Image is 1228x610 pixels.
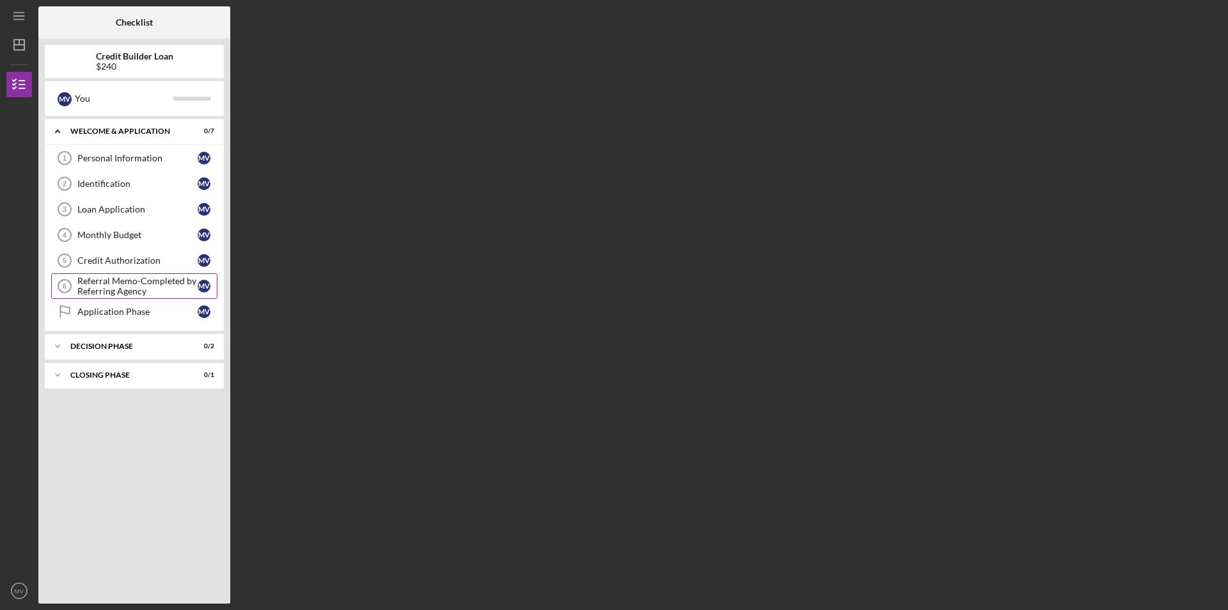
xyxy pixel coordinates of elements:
tspan: 5 [63,257,67,264]
b: Credit Builder Loan [96,51,173,61]
div: M V [198,229,210,241]
div: M V [198,254,210,267]
div: M V [58,92,72,106]
div: Application Phase [77,307,198,317]
div: Welcome & Application [70,127,182,135]
div: M V [198,305,210,318]
tspan: 6 [63,282,67,290]
a: 1Personal InformationMV [51,145,217,171]
div: Decision Phase [70,342,182,350]
div: M V [198,152,210,165]
div: Loan Application [77,204,198,214]
div: M V [198,280,210,293]
div: Personal Information [77,153,198,163]
tspan: 3 [63,205,67,213]
a: 3Loan ApplicationMV [51,197,217,222]
tspan: 1 [63,154,67,162]
text: MV [15,588,24,595]
a: 5Credit AuthorizationMV [51,248,217,273]
div: 0 / 2 [191,342,214,350]
a: 4Monthly BudgetMV [51,222,217,248]
div: Referral Memo-Completed by Referring Agency [77,276,198,296]
tspan: 2 [63,180,67,188]
tspan: 4 [63,231,67,239]
div: Credit Authorization [77,255,198,266]
div: 0 / 1 [191,371,214,379]
div: M V [198,177,210,190]
div: Identification [77,179,198,189]
div: Monthly Budget [77,230,198,240]
div: 0 / 7 [191,127,214,135]
div: Closing Phase [70,371,182,379]
b: Checklist [116,17,153,28]
div: $240 [96,61,173,72]
a: 2IdentificationMV [51,171,217,197]
button: MV [6,578,32,604]
div: You [75,88,173,109]
a: Application PhaseMV [51,299,217,325]
a: 6Referral Memo-Completed by Referring AgencyMV [51,273,217,299]
div: M V [198,203,210,216]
